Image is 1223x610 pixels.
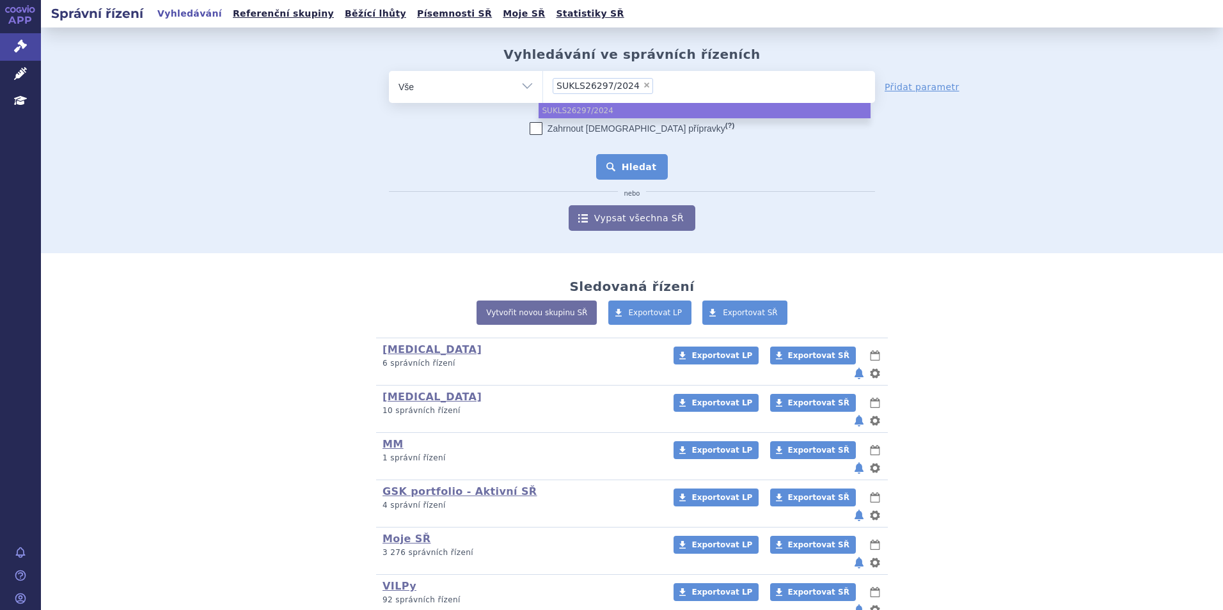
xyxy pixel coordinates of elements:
button: Hledat [596,154,668,180]
span: Exportovat LP [691,446,752,455]
button: lhůty [869,442,881,458]
a: Exportovat SŘ [770,441,856,459]
button: lhůty [869,348,881,363]
a: Exportovat LP [674,536,759,554]
a: Exportovat SŘ [770,583,856,601]
a: Exportovat LP [674,394,759,412]
button: notifikace [853,460,865,476]
a: [MEDICAL_DATA] [383,343,482,356]
span: Exportovat SŘ [788,398,849,407]
span: Exportovat SŘ [723,308,778,317]
a: Běžící lhůty [341,5,410,22]
h2: Správní řízení [41,4,154,22]
span: Exportovat LP [691,493,752,502]
span: Exportovat SŘ [788,446,849,455]
span: Exportovat LP [629,308,683,317]
button: notifikace [853,413,865,428]
a: Vypsat všechna SŘ [569,205,695,231]
input: SUKLS26297/2024 [657,77,664,93]
a: Exportovat SŘ [770,536,856,554]
button: lhůty [869,490,881,505]
p: 4 správní řízení [383,500,657,511]
span: Exportovat LP [691,588,752,597]
label: Zahrnout [DEMOGRAPHIC_DATA] přípravky [530,122,734,135]
a: Exportovat SŘ [770,394,856,412]
button: notifikace [853,508,865,523]
span: Exportovat SŘ [788,540,849,549]
span: SUKLS26297/2024 [556,81,640,90]
a: Statistiky SŘ [552,5,627,22]
a: VILPy [383,580,416,592]
a: Exportovat LP [674,583,759,601]
span: Exportovat LP [691,351,752,360]
button: lhůty [869,584,881,600]
button: nastavení [869,460,881,476]
button: nastavení [869,555,881,570]
a: GSK portfolio - Aktivní SŘ [383,485,537,497]
a: Exportovat LP [608,301,692,325]
span: Exportovat SŘ [788,588,849,597]
i: nebo [618,190,647,198]
a: Exportovat SŘ [770,347,856,364]
button: lhůty [869,395,881,411]
p: 92 správních řízení [383,595,657,606]
a: Exportovat LP [674,489,759,506]
a: Moje SŘ [383,533,430,545]
span: Exportovat LP [691,398,752,407]
a: Moje SŘ [499,5,549,22]
p: 6 správních řízení [383,358,657,369]
button: nastavení [869,366,881,381]
a: Exportovat LP [674,441,759,459]
a: Exportovat SŘ [770,489,856,506]
p: 10 správních řízení [383,405,657,416]
span: Exportovat SŘ [788,351,849,360]
span: Exportovat LP [691,540,752,549]
a: Vyhledávání [154,5,226,22]
a: Exportovat LP [674,347,759,364]
span: Exportovat SŘ [788,493,849,502]
button: notifikace [853,555,865,570]
a: Vytvořit novou skupinu SŘ [477,301,597,325]
a: [MEDICAL_DATA] [383,391,482,403]
button: notifikace [853,366,865,381]
span: × [643,81,651,89]
p: 3 276 správních řízení [383,547,657,558]
p: 1 správní řízení [383,453,657,464]
a: MM [383,438,404,450]
abbr: (?) [725,121,734,130]
h2: Vyhledávání ve správních řízeních [503,47,761,62]
h2: Sledovaná řízení [569,279,694,294]
a: Referenční skupiny [229,5,338,22]
button: nastavení [869,508,881,523]
a: Přidat parametr [885,81,959,93]
button: nastavení [869,413,881,428]
button: lhůty [869,537,881,552]
a: Exportovat SŘ [702,301,787,325]
a: Písemnosti SŘ [413,5,496,22]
